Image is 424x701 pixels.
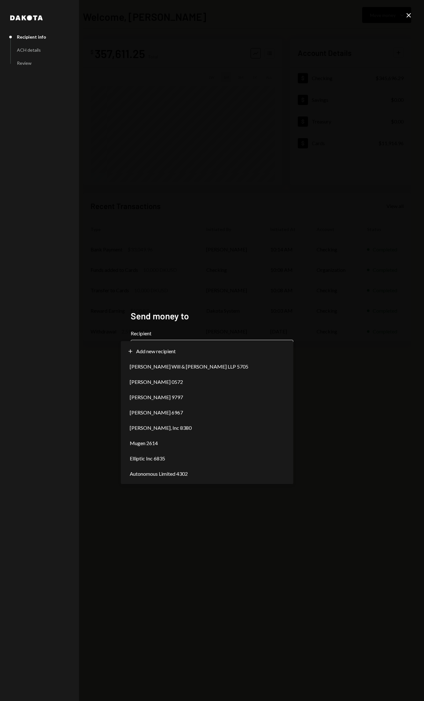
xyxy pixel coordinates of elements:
div: ACH details [17,47,41,53]
h2: Send money to [131,310,293,322]
div: Recipient info [17,34,46,40]
button: Recipient [131,340,293,358]
span: Mugen 2614 [130,439,158,447]
span: [PERSON_NAME] 0572 [130,378,183,386]
div: Review [17,60,32,66]
span: [PERSON_NAME] Will & [PERSON_NAME] LLP 5705 [130,363,248,370]
span: [PERSON_NAME], Inc 8380 [130,424,192,432]
span: [PERSON_NAME] 6967 [130,409,183,416]
span: Add new recipient [136,347,176,355]
label: Recipient [131,330,293,337]
span: [PERSON_NAME] 9797 [130,393,183,401]
span: Autonomous Limited 4302 [130,470,188,478]
span: Elliptic Inc 6835 [130,455,165,462]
